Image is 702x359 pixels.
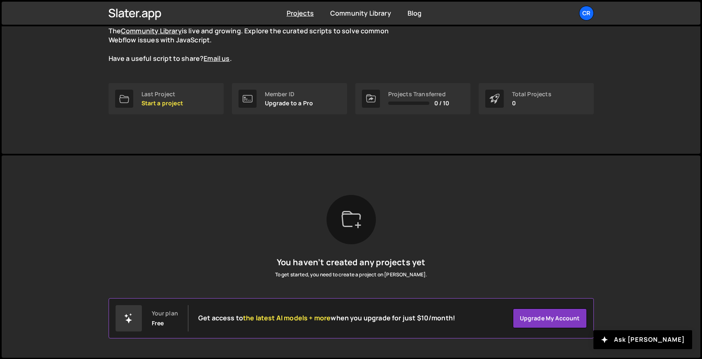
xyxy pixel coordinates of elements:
[388,91,449,97] div: Projects Transferred
[141,100,183,107] p: Start a project
[152,320,164,327] div: Free
[265,100,313,107] p: Upgrade to a Pro
[512,91,551,97] div: Total Projects
[579,6,594,21] a: Cr
[109,26,405,63] p: The is live and growing. Explore the curated scripts to solve common Webflow issues with JavaScri...
[198,314,455,322] h2: Get access to when you upgrade for just $10/month!
[265,91,313,97] div: Member ID
[109,83,224,114] a: Last Project Start a project
[243,313,331,322] span: the latest AI models + more
[287,9,314,18] a: Projects
[330,9,391,18] a: Community Library
[275,271,427,279] p: To get started, you need to create a project on [PERSON_NAME].
[512,100,551,107] p: 0
[141,91,183,97] div: Last Project
[513,308,587,328] a: Upgrade my account
[275,257,427,267] h5: You haven’t created any projects yet
[434,100,449,107] span: 0 / 10
[121,26,182,35] a: Community Library
[204,54,229,63] a: Email us
[152,310,178,317] div: Your plan
[593,330,692,349] button: Ask [PERSON_NAME]
[408,9,422,18] a: Blog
